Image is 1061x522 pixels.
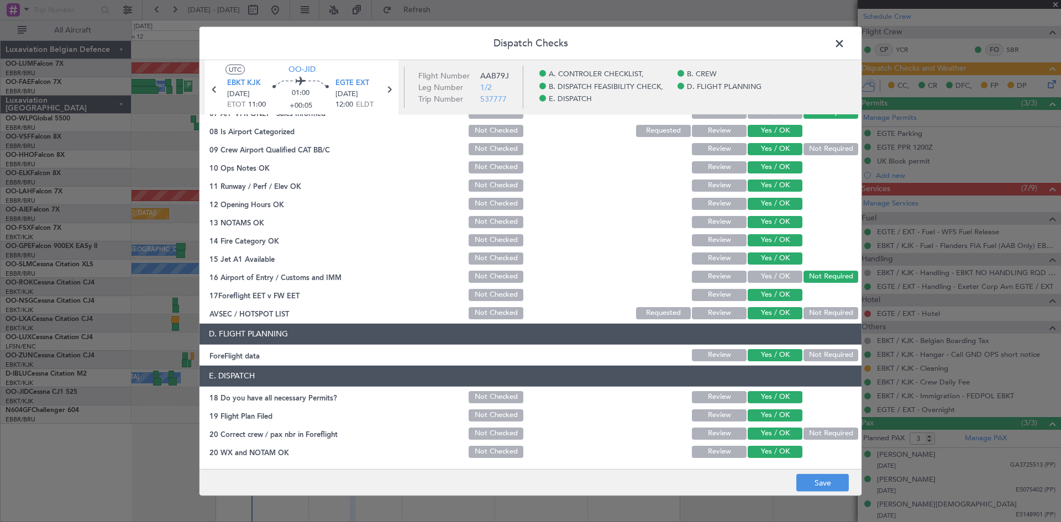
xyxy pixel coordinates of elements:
header: Dispatch Checks [199,27,862,60]
button: Not Required [803,143,858,155]
button: Not Required [803,271,858,283]
button: Not Required [803,428,858,440]
button: Not Required [803,349,858,361]
button: Not Required [803,307,858,319]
